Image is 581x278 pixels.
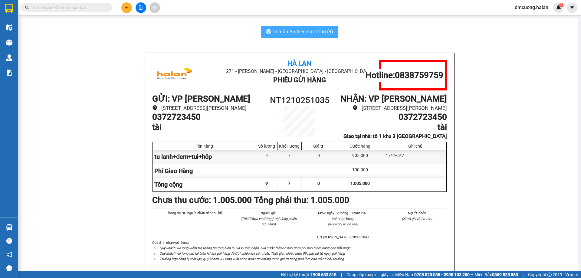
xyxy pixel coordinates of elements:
div: Số lượng [258,144,276,149]
span: environment [353,105,358,110]
h1: NT1210251035 [263,94,336,107]
span: aim [153,5,157,10]
i: (Tôi đã đọc và đồng ý nội dung phiếu gửi hàng) [241,217,297,226]
span: notification [6,252,12,257]
span: Miền Nam [395,271,470,278]
li: Người nhận [387,210,447,216]
i: Trường hợp hàng bị thất lạc, quý khách vui lòng xuất trình hoá đơn chứng minh giá trị hàng hoá là... [159,257,345,261]
span: | [341,271,342,278]
span: printer [266,29,271,35]
span: plus [125,5,129,10]
div: 9 [256,150,277,164]
img: logo-vxr [5,4,13,13]
span: 0 [317,181,320,186]
button: file-add [136,2,146,13]
span: Miền Bắc [474,271,518,278]
strong: 0369 525 060 [492,272,518,277]
b: Giao tại nhà: tô 1 khu 3 [GEOGRAPHIC_DATA] [343,133,447,139]
span: search [25,5,29,10]
i: (Kí và ghi rõ họ tên) [328,222,358,226]
span: 9 [265,181,268,186]
span: 1.005.000 [350,181,370,186]
div: 7 [277,150,302,164]
li: QN.[PERSON_NAME].0383733043 [313,234,373,240]
img: logo.jpg [152,60,198,90]
h1: Hotline: 0838759759 [366,70,443,80]
i: Quý khách vui lòng kiểm tra thông tin trên biên lai và ký xác nhận. Giá cước trên đã bao gồm phí ... [159,246,351,250]
button: caret-down [567,2,577,13]
span: caret-down [570,5,575,10]
span: copyright [547,273,552,277]
span: question-circle [6,238,12,244]
li: 271 - [PERSON_NAME] - [GEOGRAPHIC_DATA] - [GEOGRAPHIC_DATA] [201,67,398,75]
div: Khối lượng [279,144,300,149]
span: | [523,271,524,278]
li: 14:52, ngày 12 tháng 10 năm 2025 [313,210,373,216]
img: solution-icon [6,70,12,76]
b: Hà Lan [287,60,311,67]
i: (Kí và ghi rõ họ tên) [402,217,432,221]
b: NHẬN : VP [PERSON_NAME] [340,94,447,104]
img: warehouse-icon [6,24,12,31]
div: 0 [302,150,336,164]
div: Quy định nhận/gửi hàng : [152,240,447,262]
img: warehouse-icon [6,39,12,46]
span: Cung cấp máy in - giấy in: [346,271,394,278]
button: plus [121,2,132,13]
h1: tài [336,122,447,132]
b: Chưa thu cước : 1.005.000 [152,195,252,205]
span: ⚪️ [471,273,473,276]
h1: 0372723450 [336,112,447,122]
span: dmcuong.halan [510,4,553,11]
button: aim [149,2,160,13]
span: environment [152,105,157,110]
strong: 1900 633 818 [310,272,336,277]
li: Người gửi [239,210,299,216]
div: 905.000 [336,150,384,164]
li: Thông tin NH người nhận tiền thu hộ [164,210,224,216]
sup: 2 [559,3,563,7]
li: NV nhận hàng [313,216,373,221]
b: GỬI : VP [PERSON_NAME] [152,94,250,104]
button: printerIn mẫu A5 theo số lượng (9) [261,26,338,38]
div: Ghi chú [386,144,445,149]
div: Cước hàng [338,144,382,149]
span: In mẫu A5 theo số lượng (9) [273,28,333,35]
h1: 0372723450 [152,112,263,122]
b: Tổng phải thu: 1.005.000 [254,195,349,205]
b: Phiếu Gửi Hàng [273,76,326,84]
span: Tổng cộng [154,181,182,188]
h1: tài [152,122,263,132]
li: - [STREET_ADDRESS][PERSON_NAME] [152,104,263,112]
div: tu lanh+đem+tui+hôp [153,150,256,164]
img: icon-new-feature [556,5,561,10]
div: Giá trị [303,144,334,149]
div: Tên hàng [154,144,254,149]
span: 2 [560,3,562,7]
div: Phí Giao Hàng [153,164,256,178]
li: - [STREET_ADDRESS][PERSON_NAME] [336,104,447,112]
img: warehouse-icon [6,224,12,231]
strong: 0708 023 035 - 0935 103 250 [414,272,470,277]
span: 7 [288,181,290,186]
span: message [6,265,12,271]
div: 100.000 [336,164,384,178]
img: warehouse-icon [6,54,12,61]
span: Hỗ trợ kỹ thuật: [281,271,336,278]
i: Quý khách vui lòng giữ lại biên lai khi gửi hàng để đối chiếu khi cần thiết. Thời gian khiếu kiện... [159,251,346,256]
span: file-add [139,5,143,10]
input: Tìm tên, số ĐT hoặc mã đơn [33,4,105,11]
